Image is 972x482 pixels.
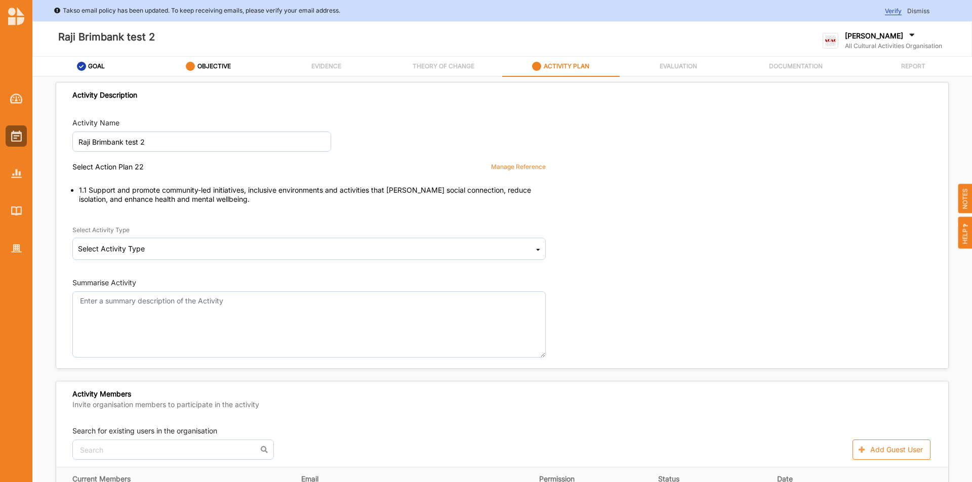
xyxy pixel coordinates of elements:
img: Library [11,206,22,215]
a: Library [6,200,27,222]
label: ACTIVITY PLAN [544,62,589,70]
div: Activity Description [72,91,137,100]
div: Select Activity Type [78,245,145,252]
img: Dashboard [10,94,23,104]
label: REPORT [901,62,925,70]
label: Invite organisation members to participate in the activity [72,400,259,409]
div: Activity Name [72,118,119,128]
label: THEORY OF CHANGE [413,62,474,70]
label: EVALUATION [660,62,697,70]
label: Raji Brimbank test 2 [58,29,155,46]
button: Add Guest User [853,440,930,460]
a: Activities [6,125,27,147]
div: Select Action Plan 22 [72,162,144,171]
input: Search [72,440,274,460]
div: Manage Reference [491,162,546,171]
img: Reports [11,169,22,178]
a: Reports [6,163,27,184]
label: All Cultural Activities Organisation [845,42,942,50]
div: Takso email policy has been updated. To keep receiving emails, please verify your email address. [54,6,340,16]
label: Search for existing users in the organisation [72,426,217,436]
label: GOAL [88,62,105,70]
li: 1.1 Support and promote community-led initiatives, inclusive environments and activities that [PE... [79,186,546,204]
img: Activities [11,130,22,142]
label: EVIDENCE [311,62,341,70]
label: DOCUMENTATION [769,62,823,70]
img: logo [823,33,838,49]
div: Activity Members [72,389,259,411]
a: Organisation [6,238,27,259]
div: Summarise Activity [72,278,136,288]
span: Verify [885,7,902,15]
div: Select Activity Type [72,226,130,234]
span: Dismiss [907,7,929,15]
label: [PERSON_NAME] [845,31,903,40]
img: logo [8,7,24,25]
label: OBJECTIVE [197,62,231,70]
img: Organisation [11,244,22,253]
a: Dashboard [6,88,27,109]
